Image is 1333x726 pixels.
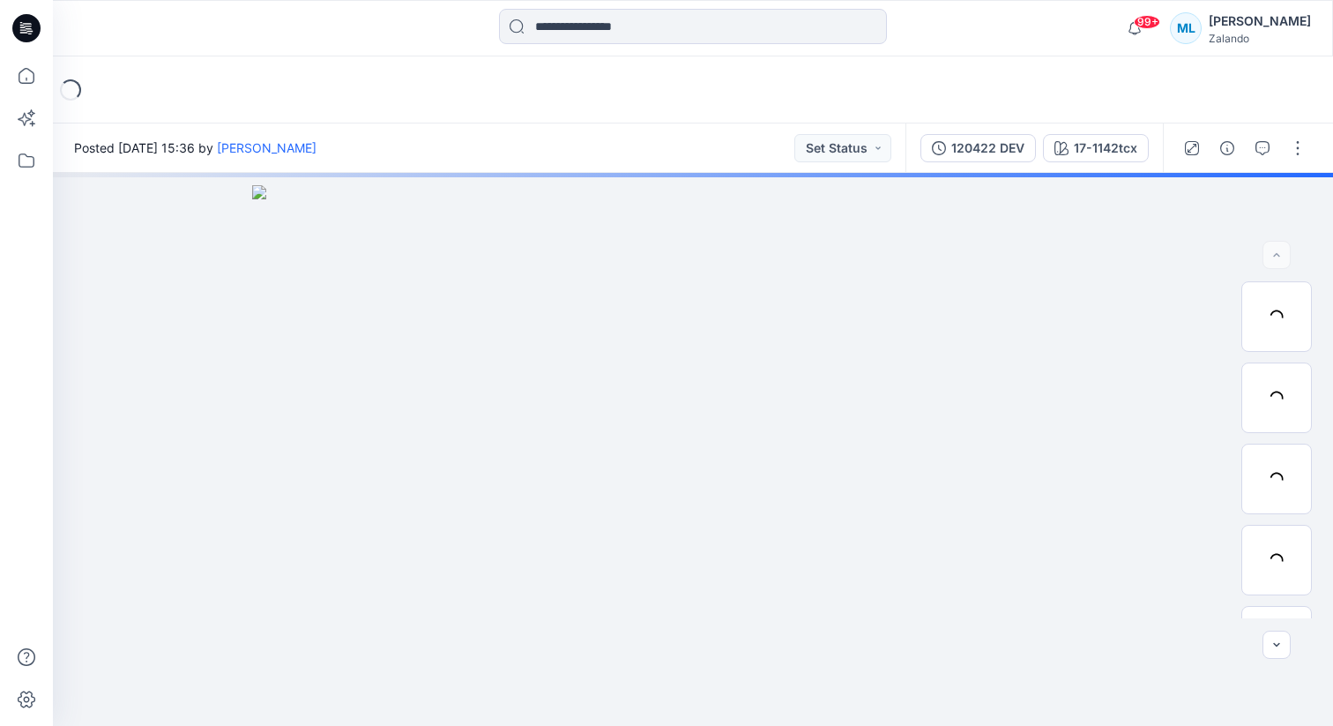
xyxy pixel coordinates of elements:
[1209,11,1311,32] div: [PERSON_NAME]
[1134,15,1160,29] span: 99+
[1043,134,1149,162] button: 17-1142tcx
[74,138,316,157] span: Posted [DATE] 15:36 by
[951,138,1024,158] div: 120422 DEV
[1209,32,1311,45] div: Zalando
[1170,12,1202,44] div: ML
[1074,138,1137,158] div: 17-1142tcx
[217,140,316,155] a: [PERSON_NAME]
[1213,134,1241,162] button: Details
[920,134,1036,162] button: 120422 DEV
